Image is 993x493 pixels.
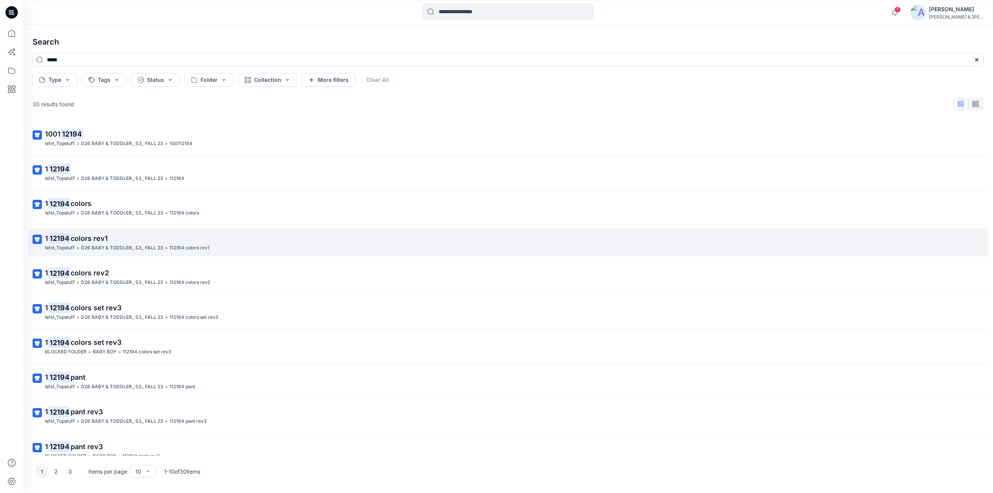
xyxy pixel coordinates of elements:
span: pant [71,373,85,381]
p: 30 results found [33,100,74,108]
p: BABY BOY [93,452,116,460]
p: D26 BABY & TODDLER_ S3_ FALL 23 [81,244,163,252]
p: 112194 pant rev3 [170,417,207,426]
a: 112194pantIsfel_Topstuff>D26 BABY & TODDLER_ S3_ FALL 23>112194 pant [28,367,988,396]
p: D26 BABY & TODDLER_ S3_ FALL 23 [81,417,163,426]
p: > [76,383,80,391]
a: 112194pant rev3Isfel_Topstuff>D26 BABY & TODDLER_ S3_ FALL 23>112194 pant rev3 [28,402,988,430]
span: colors set rev3 [71,338,121,346]
a: 112194colors rev2Isfel_Topstuff>D26 BABY & TODDLER_ S3_ FALL 23>112194 colors rev2 [28,263,988,291]
div: [PERSON_NAME] & [PERSON_NAME] [929,14,983,20]
p: BLOCKED FOLDER [45,348,86,356]
p: Isfel_Topstuff [45,175,75,183]
p: > [76,279,80,287]
p: Isfel_Topstuff [45,417,75,426]
span: 1 [45,338,48,346]
p: 112194 [170,175,184,183]
p: Isfel_Topstuff [45,279,75,287]
p: > [76,313,80,322]
p: Isfel_Topstuff [45,140,75,148]
a: 112194colors rev1Isfel_Topstuff>D26 BABY & TODDLER_ S3_ FALL 23>112194 colors rev1 [28,228,988,257]
button: Folder [185,73,234,87]
p: 112194 colors rev2 [170,279,210,287]
p: Items per page [88,467,127,476]
p: > [165,175,168,183]
a: 112194colors set rev3BLOCKED FOLDER>BABY BOY>112194 colors set rev3 [28,332,988,361]
p: > [165,383,168,391]
p: > [165,140,168,148]
p: Isfel_Topstuff [45,244,75,252]
mark: 12194 [48,268,71,279]
p: Isfel_Topstuff [45,209,75,217]
p: BABY BOY [93,348,116,356]
span: 1001 [45,130,61,138]
img: avatar [910,5,926,20]
p: > [76,175,80,183]
p: > [165,244,168,252]
span: 1 [45,443,48,451]
p: 112194 pant [170,383,195,391]
span: 1 [45,304,48,312]
p: 112194 colors [170,209,199,217]
span: colors rev1 [71,234,108,242]
span: pant rev3 [71,443,103,451]
p: Isfel_Topstuff [45,313,75,322]
p: D26 BABY & TODDLER_ S3_ FALL 23 [81,279,163,287]
p: D26 BABY & TODDLER_ S3_ FALL 23 [81,209,163,217]
button: More filters [302,73,355,87]
span: 1 [45,199,48,208]
span: 1 [45,373,48,381]
mark: 12194 [48,372,71,382]
div: 10 [135,467,141,476]
p: 112194 colors rev1 [170,244,209,252]
mark: 12194 [48,441,71,452]
span: 1 [45,408,48,416]
span: 1 [45,234,48,242]
a: 112194colorsIsfel_Topstuff>D26 BABY & TODDLER_ S3_ FALL 23>112194 colors [28,194,988,222]
span: colors rev2 [71,269,109,277]
p: 1 - 10 of 30 items [164,467,200,476]
p: 112194 colors set rev3 [123,348,171,356]
p: 100112194 [170,140,192,148]
p: > [88,348,91,356]
a: 112194colors set rev3Isfel_Topstuff>D26 BABY & TODDLER_ S3_ FALL 23>112194 colors set rev3 [28,298,988,326]
p: D26 BABY & TODDLER_ S3_ FALL 23 [81,140,163,148]
mark: 12194 [61,128,83,139]
p: Isfel_Topstuff [45,383,75,391]
p: > [76,417,80,426]
mark: 12194 [48,337,71,348]
span: 1 [45,269,48,277]
p: > [118,348,121,356]
p: D26 BABY & TODDLER_ S3_ FALL 23 [81,313,163,322]
mark: 12194 [48,302,71,313]
button: 1 [36,465,48,477]
mark: 12194 [48,407,71,417]
button: Status [131,73,180,87]
a: 112194Isfel_Topstuff>D26 BABY & TODDLER_ S3_ FALL 23>112194 [28,159,988,187]
p: > [76,244,80,252]
p: > [165,417,168,426]
p: > [118,452,121,460]
button: Type [33,73,77,87]
span: colors [71,199,92,208]
button: Collection [238,73,297,87]
span: 1 [45,165,48,173]
button: 2 [50,465,62,477]
div: [PERSON_NAME] [929,5,983,14]
span: colors set rev3 [71,304,121,312]
mark: 12194 [48,198,71,209]
h4: Search [26,31,990,53]
p: > [165,279,168,287]
a: 100112194Isfel_Topstuff>D26 BABY & TODDLER_ S3_ FALL 23>100112194 [28,124,988,152]
p: > [76,209,80,217]
span: 1 [894,7,901,13]
p: D26 BABY & TODDLER_ S3_ FALL 23 [81,175,163,183]
p: D26 BABY & TODDLER_ S3_ FALL 23 [81,383,163,391]
button: Tags [82,73,126,87]
span: pant rev3 [71,408,103,416]
p: 112194 colors set rev3 [170,313,218,322]
p: > [76,140,80,148]
p: 112194 pant rev3 [123,452,160,460]
p: > [165,209,168,217]
p: > [88,452,91,460]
